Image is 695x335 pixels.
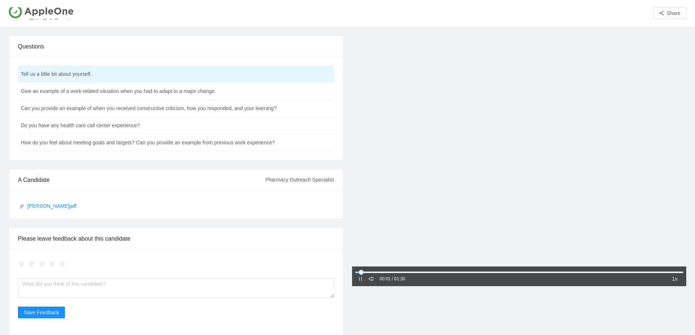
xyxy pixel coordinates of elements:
td: Can you provide an example of when you received constructive criticism, how you responded, and yo... [18,100,298,117]
button: Save Feedback [18,307,65,318]
span: Save Feedback [24,308,59,316]
a: [PERSON_NAME]pdf [19,202,330,210]
span: Share [667,9,680,17]
span: star [28,260,35,268]
span: share-alt [659,11,664,16]
td: Tell us a little bit about yourself. [18,66,298,83]
div: A Candidate [18,170,265,190]
span: star [18,260,25,268]
td: Do you have any health care call center experience? [18,117,298,134]
img: AppleOne US [9,5,73,23]
div: Pharmacy Outreach Specialist [265,170,334,190]
button: share-altShare [653,7,686,19]
td: How do you feel about meeting goals and targets? Can you provide an example from previous work ex... [18,134,298,151]
span: star [59,260,66,268]
span: sound [369,276,374,281]
td: Give an example of a work-related situation when you had to adapt to a major change. [18,83,298,100]
span: 1x [672,275,677,283]
div: Questions [18,36,334,57]
span: star [38,260,46,268]
span: pause [358,276,363,281]
span: star [49,260,56,268]
div: 00:01 / 01:30 [380,276,405,283]
div: Please leave feedback about this candidate [18,228,334,249]
span: paper-clip [19,204,24,209]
